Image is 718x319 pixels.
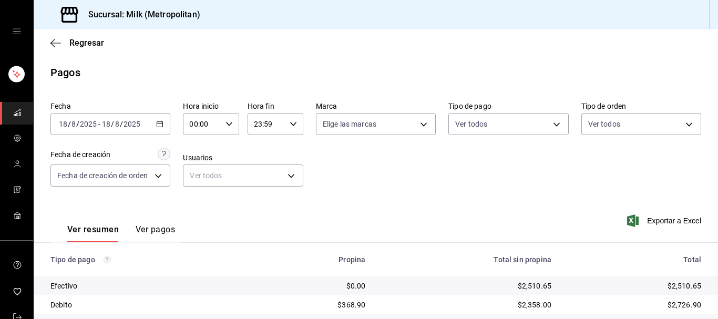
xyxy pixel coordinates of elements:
div: Tipo de pago [50,255,239,264]
button: Ver pagos [136,224,175,242]
svg: Los pagos realizados con Pay y otras terminales son montos brutos. [104,256,111,263]
label: Marca [316,102,436,110]
span: / [76,120,79,128]
div: Pagos [50,65,80,80]
label: Tipo de pago [448,102,568,110]
label: Hora fin [248,102,303,110]
span: Elige las marcas [323,119,376,129]
div: $2,726.90 [568,300,701,310]
input: -- [58,120,68,128]
div: Debito [50,300,239,310]
label: Hora inicio [183,102,239,110]
span: - [98,120,100,128]
div: Ver todos [183,164,303,187]
div: Propina [256,255,366,264]
label: Fecha [50,102,170,110]
div: Efectivo [50,281,239,291]
h3: Sucursal: Milk (Metropolitan) [80,8,200,21]
div: $2,510.65 [568,281,701,291]
span: Fecha de creación de orden [57,170,148,181]
div: Total [568,255,701,264]
span: Regresar [69,38,104,48]
span: / [120,120,123,128]
input: ---- [79,120,97,128]
span: / [68,120,71,128]
button: open drawer [13,27,21,36]
span: / [111,120,114,128]
div: $0.00 [256,281,366,291]
div: $2,510.65 [382,281,551,291]
label: Usuarios [183,154,303,161]
input: -- [101,120,111,128]
input: -- [115,120,120,128]
input: ---- [123,120,141,128]
button: Ver resumen [67,224,119,242]
span: Ver todos [455,119,487,129]
div: Total sin propina [382,255,551,264]
div: Fecha de creación [50,149,110,160]
button: Regresar [50,38,104,48]
input: -- [71,120,76,128]
div: $368.90 [256,300,366,310]
div: $2,358.00 [382,300,551,310]
div: navigation tabs [67,224,175,242]
label: Tipo de orden [581,102,701,110]
span: Ver todos [588,119,620,129]
button: Exportar a Excel [629,214,701,227]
